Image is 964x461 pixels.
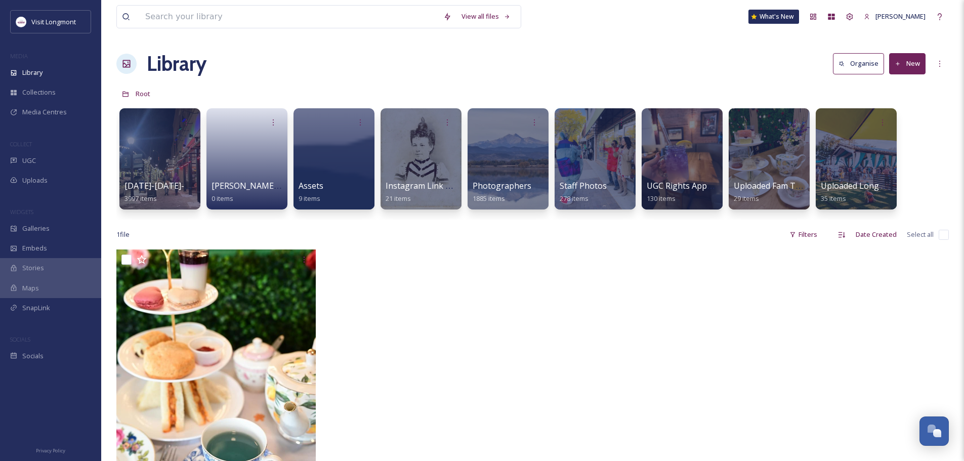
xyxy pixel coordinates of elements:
span: MEDIA [10,52,28,60]
a: [DATE]-[DATE]-ugc-rights-approved3997 items [124,181,263,203]
span: COLLECT [10,140,32,148]
span: 1 file [116,230,130,239]
span: [PERSON_NAME] [875,12,926,21]
span: Uploaded Fam Tour Photos [734,180,839,191]
span: 1885 items [473,194,505,203]
button: New [889,53,926,74]
a: Library [147,49,206,79]
span: Stories [22,263,44,273]
a: Privacy Policy [36,444,65,456]
span: 0 items [212,194,233,203]
input: Search your library [140,6,438,28]
span: Visit Longmont [31,17,76,26]
img: longmont.jpg [16,17,26,27]
span: Collections [22,88,56,97]
span: Galleries [22,224,50,233]
a: Staff Photos278 items [560,181,607,203]
span: SOCIALS [10,336,30,343]
a: Uploaded Fam Tour Photos29 items [734,181,839,203]
div: Date Created [851,225,902,244]
span: Embeds [22,243,47,253]
span: Instagram Link Tree [386,180,464,191]
a: Uploaded Longmont Photos35 items [821,181,929,203]
span: Maps [22,283,39,293]
span: Media Centres [22,107,67,117]
span: 3997 items [124,194,157,203]
span: Uploads [22,176,48,185]
span: UGC Rights Approved Content [647,180,762,191]
span: 21 items [386,194,411,203]
span: SnapLink [22,303,50,313]
span: UGC [22,156,36,165]
a: Photographers1885 items [473,181,531,203]
span: Privacy Policy [36,447,65,454]
span: 35 items [821,194,846,203]
span: [DATE]-[DATE]-ugc-rights-approved [124,180,263,191]
span: Root [136,89,150,98]
a: [PERSON_NAME] Collective0 items [212,181,314,203]
a: What's New [748,10,799,24]
a: [PERSON_NAME] [859,7,931,26]
a: UGC Rights Approved Content130 items [647,181,762,203]
span: WIDGETS [10,208,33,216]
span: Uploaded Longmont Photos [821,180,929,191]
span: Library [22,68,43,77]
span: 278 items [560,194,589,203]
a: View all files [456,7,516,26]
a: Organise [833,53,889,74]
span: [PERSON_NAME] Collective [212,180,314,191]
a: Assets9 items [299,181,323,203]
span: Staff Photos [560,180,607,191]
a: Instagram Link Tree21 items [386,181,464,203]
span: Socials [22,351,44,361]
div: Filters [784,225,822,244]
span: Photographers [473,180,531,191]
button: Organise [833,53,884,74]
span: Assets [299,180,323,191]
span: 9 items [299,194,320,203]
span: 130 items [647,194,676,203]
a: Root [136,88,150,100]
span: 29 items [734,194,759,203]
button: Open Chat [919,416,949,446]
span: Select all [907,230,934,239]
